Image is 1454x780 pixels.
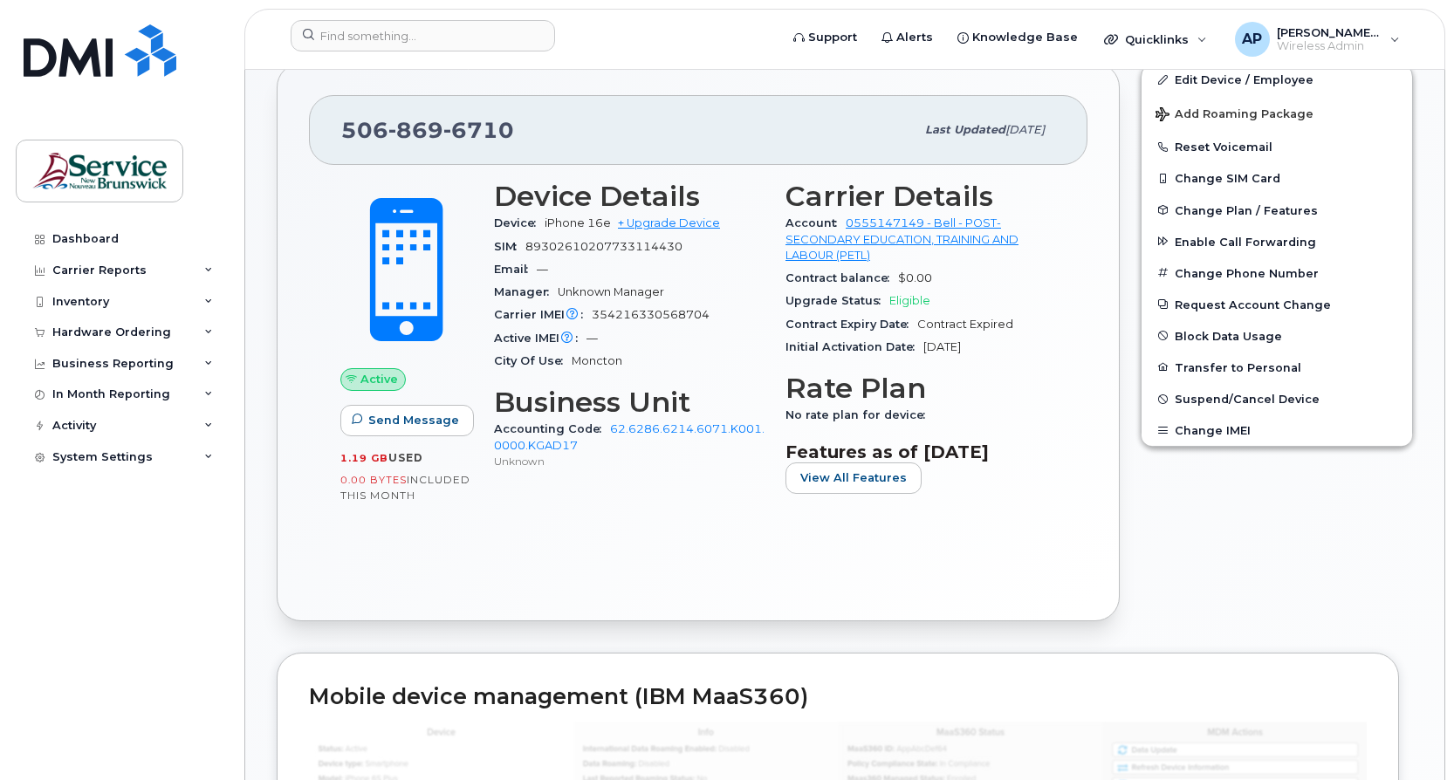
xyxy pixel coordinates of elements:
[1125,32,1189,46] span: Quicklinks
[917,318,1013,331] span: Contract Expired
[360,371,398,387] span: Active
[586,332,598,345] span: —
[1005,123,1045,136] span: [DATE]
[785,318,917,331] span: Contract Expiry Date
[340,452,388,464] span: 1.19 GB
[494,240,525,253] span: SIM
[1142,131,1412,162] button: Reset Voicemail
[1142,226,1412,257] button: Enable Call Forwarding
[785,373,1056,404] h3: Rate Plan
[781,20,869,55] a: Support
[1175,393,1320,406] span: Suspend/Cancel Device
[1142,257,1412,289] button: Change Phone Number
[494,422,765,451] a: 62.6286.6214.6071.K001.0000.KGAD17
[388,117,443,143] span: 869
[545,216,611,229] span: iPhone 16e
[1142,162,1412,194] button: Change SIM Card
[494,422,610,435] span: Accounting Code
[925,123,1005,136] span: Last updated
[923,340,961,353] span: [DATE]
[368,412,459,428] span: Send Message
[785,216,846,229] span: Account
[972,29,1078,46] span: Knowledge Base
[785,181,1056,212] h3: Carrier Details
[800,469,907,486] span: View All Features
[1175,203,1318,216] span: Change Plan / Features
[388,451,423,464] span: used
[1142,64,1412,95] a: Edit Device / Employee
[785,340,923,353] span: Initial Activation Date
[341,117,514,143] span: 506
[443,117,514,143] span: 6710
[494,216,545,229] span: Device
[494,308,592,321] span: Carrier IMEI
[494,263,537,276] span: Email
[785,462,922,494] button: View All Features
[945,20,1090,55] a: Knowledge Base
[785,408,934,421] span: No rate plan for device
[1277,39,1382,53] span: Wireless Admin
[537,263,548,276] span: —
[592,308,710,321] span: 354216330568704
[1156,107,1313,124] span: Add Roaming Package
[1223,22,1412,57] div: Arseneau, Pierre-Luc (PETL/EPFT)
[494,285,558,298] span: Manager
[558,285,664,298] span: Unknown Manager
[1142,352,1412,383] button: Transfer to Personal
[1142,320,1412,352] button: Block Data Usage
[1142,95,1412,131] button: Add Roaming Package
[340,405,474,436] button: Send Message
[309,685,1367,709] h2: Mobile device management (IBM MaaS360)
[291,20,555,51] input: Find something...
[494,181,765,212] h3: Device Details
[869,20,945,55] a: Alerts
[1142,414,1412,446] button: Change IMEI
[1277,25,1382,39] span: [PERSON_NAME] (PETL/EPFT)
[785,294,889,307] span: Upgrade Status
[1242,29,1262,50] span: AP
[494,454,765,469] p: Unknown
[1092,22,1219,57] div: Quicklinks
[785,271,898,284] span: Contract balance
[525,240,682,253] span: 89302610207733114430
[785,441,1056,462] h3: Features as of [DATE]
[898,271,932,284] span: $0.00
[494,332,586,345] span: Active IMEI
[1142,383,1412,414] button: Suspend/Cancel Device
[618,216,720,229] a: + Upgrade Device
[808,29,857,46] span: Support
[785,216,1018,262] a: 0555147149 - Bell - POST-SECONDARY EDUCATION, TRAINING AND LABOUR (PETL)
[1175,235,1316,248] span: Enable Call Forwarding
[572,354,622,367] span: Moncton
[494,387,765,418] h3: Business Unit
[1142,289,1412,320] button: Request Account Change
[896,29,933,46] span: Alerts
[494,354,572,367] span: City Of Use
[889,294,930,307] span: Eligible
[1142,195,1412,226] button: Change Plan / Features
[340,474,407,486] span: 0.00 Bytes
